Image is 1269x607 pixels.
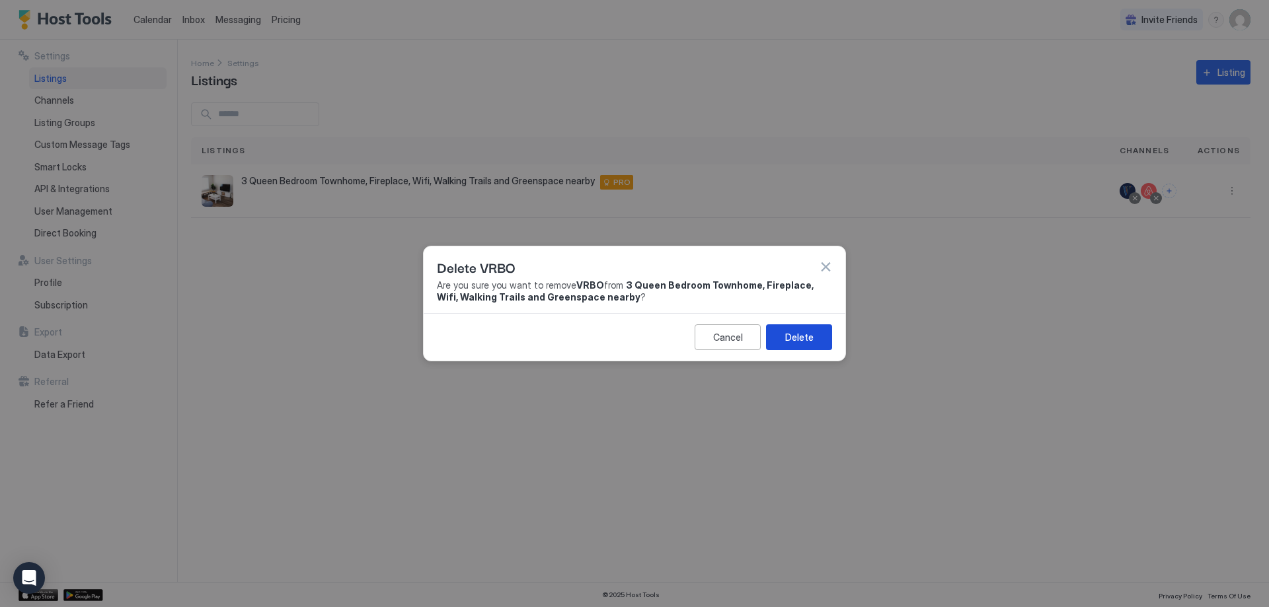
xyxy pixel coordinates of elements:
[13,562,45,594] div: Open Intercom Messenger
[713,330,743,344] div: Cancel
[437,279,832,303] span: Are you sure you want to remove from ?
[766,324,832,350] button: Delete
[437,257,516,277] span: Delete VRBO
[695,324,761,350] button: Cancel
[785,330,814,344] div: Delete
